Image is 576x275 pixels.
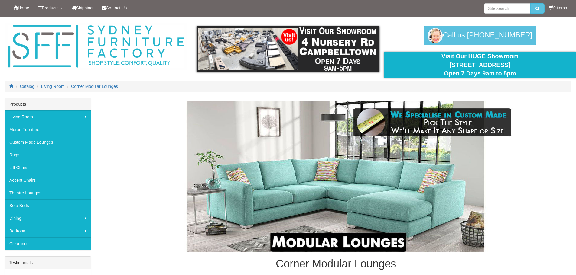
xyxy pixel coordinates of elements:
a: Home [9,0,34,15]
a: Bedroom [5,225,91,237]
a: Contact Us [97,0,131,15]
a: Lift Chairs [5,161,91,174]
input: Site search [484,3,530,14]
div: Products [5,98,91,110]
a: Products [34,0,67,15]
img: Sydney Furniture Factory [5,23,187,70]
a: Catalog [20,84,34,89]
a: Moran Furniture [5,123,91,136]
a: Shipping [67,0,97,15]
div: Visit Our HUGE Showroom [STREET_ADDRESS] Open 7 Days 9am to 5pm [389,52,571,78]
a: Custom Made Lounges [5,136,91,149]
a: Rugs [5,149,91,161]
span: Shipping [76,5,93,10]
img: showroom.gif [197,26,379,72]
a: Theatre Lounges [5,187,91,199]
a: Clearance [5,237,91,250]
li: 0 items [549,5,567,11]
a: Sofa Beds [5,199,91,212]
span: Home [18,5,29,10]
a: Accent Chairs [5,174,91,187]
img: Corner Modular Lounges [155,101,517,252]
a: Dining [5,212,91,225]
a: Living Room [41,84,65,89]
a: Corner Modular Lounges [71,84,118,89]
h1: Corner Modular Lounges [100,258,571,270]
span: Products [42,5,58,10]
a: Living Room [5,110,91,123]
div: Testimonials [5,257,91,269]
span: Contact Us [106,5,127,10]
